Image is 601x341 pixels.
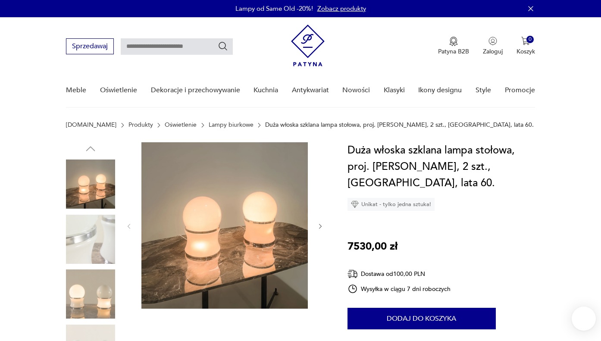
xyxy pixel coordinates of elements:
[100,74,137,107] a: Oświetlenie
[291,25,325,66] img: Patyna - sklep z meblami i dekoracjami vintage
[347,284,451,294] div: Wysyłka w ciągu 7 dni roboczych
[347,142,535,191] h1: Duża włoska szklana lampa stołowa, proj. [PERSON_NAME], 2 szt., [GEOGRAPHIC_DATA], lata 60.
[516,37,535,56] button: 0Koszyk
[66,269,115,319] img: Zdjęcie produktu Duża włoska szklana lampa stołowa, proj. Goffredo Reggiani, 2 szt., Włochy, lata...
[483,47,503,56] p: Zaloguj
[66,74,86,107] a: Meble
[66,160,115,209] img: Zdjęcie produktu Duża włoska szklana lampa stołowa, proj. Goffredo Reggiani, 2 szt., Włochy, lata...
[218,41,228,51] button: Szukaj
[66,38,114,54] button: Sprzedawaj
[438,47,469,56] p: Patyna B2B
[476,74,491,107] a: Style
[347,238,398,255] p: 7530,00 zł
[438,37,469,56] a: Ikona medaluPatyna B2B
[438,37,469,56] button: Patyna B2B
[351,200,359,208] img: Ikona diamentu
[235,4,313,13] p: Lampy od Same Old -20%!
[347,198,435,211] div: Unikat - tylko jedna sztuka!
[141,142,308,309] img: Zdjęcie produktu Duża włoska szklana lampa stołowa, proj. Goffredo Reggiani, 2 szt., Włochy, lata...
[342,74,370,107] a: Nowości
[151,74,240,107] a: Dekoracje i przechowywanie
[384,74,405,107] a: Klasyki
[505,74,535,107] a: Promocje
[66,122,116,128] a: [DOMAIN_NAME]
[526,36,534,43] div: 0
[516,47,535,56] p: Koszyk
[165,122,197,128] a: Oświetlenie
[317,4,366,13] a: Zobacz produkty
[347,269,451,279] div: Dostawa od 100,00 PLN
[254,74,278,107] a: Kuchnia
[449,37,458,46] img: Ikona medalu
[66,44,114,50] a: Sprzedawaj
[483,37,503,56] button: Zaloguj
[418,74,462,107] a: Ikony designu
[572,307,596,331] iframe: Smartsupp widget button
[209,122,254,128] a: Lampy biurkowe
[292,74,329,107] a: Antykwariat
[521,37,530,45] img: Ikona koszyka
[128,122,153,128] a: Produkty
[347,308,496,329] button: Dodaj do koszyka
[347,269,358,279] img: Ikona dostawy
[66,215,115,264] img: Zdjęcie produktu Duża włoska szklana lampa stołowa, proj. Goffredo Reggiani, 2 szt., Włochy, lata...
[265,122,534,128] p: Duża włoska szklana lampa stołowa, proj. [PERSON_NAME], 2 szt., [GEOGRAPHIC_DATA], lata 60.
[488,37,497,45] img: Ikonka użytkownika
